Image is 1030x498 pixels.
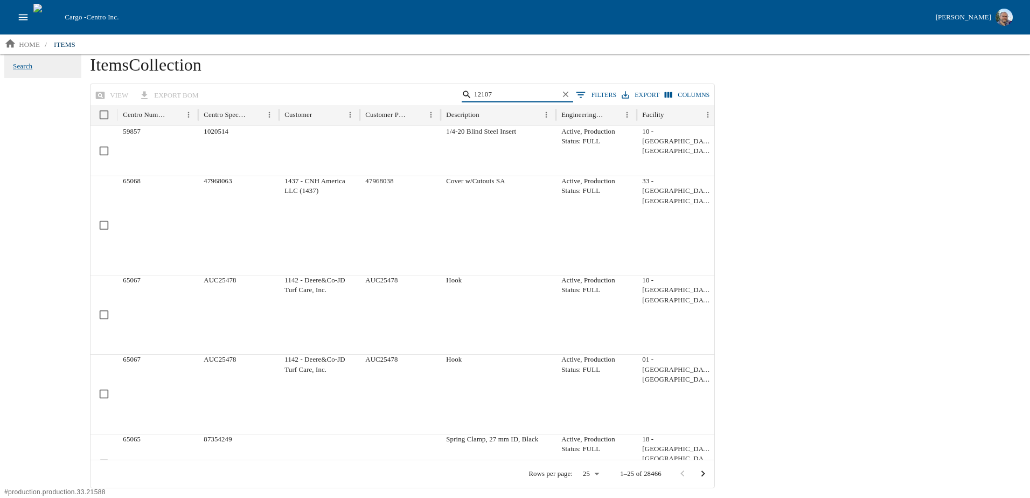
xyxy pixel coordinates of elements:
[117,354,198,433] div: 65067
[441,275,556,354] div: Hook
[365,111,408,119] div: Customer Part Number
[556,126,637,176] div: Active, Production Status: FULL
[360,176,441,275] div: 47968038
[619,87,662,103] button: Export
[45,39,47,50] li: /
[642,111,664,119] div: Facility
[360,275,441,354] div: AUC25478
[441,434,556,494] div: Spring Clamp, 27 mm ID, Black
[60,12,931,23] div: Cargo -
[424,108,439,122] button: Menu
[167,108,182,122] button: Sort
[198,176,279,275] div: 47968063
[360,354,441,433] div: AUC25478
[86,13,119,21] span: Centro Inc.
[620,469,662,479] p: 1–25 of 28466
[637,434,718,494] div: 18 - [GEOGRAPHIC_DATA], [GEOGRAPHIC_DATA]
[54,39,75,50] p: items
[117,434,198,494] div: 65065
[701,108,715,122] button: Menu
[662,87,712,103] button: Select columns
[117,126,198,176] div: 59857
[539,108,554,122] button: Menu
[556,275,637,354] div: Active, Production Status: FULL
[19,39,40,50] p: home
[558,87,574,102] button: Clear
[13,59,32,74] a: Search
[556,176,637,275] div: Active, Production Status: FULL
[528,469,573,479] p: Rows per page:
[441,126,556,176] div: 1/4-20 Blind Steel Insert
[198,354,279,433] div: AUC25478
[577,467,603,482] div: 25
[409,108,424,122] button: Sort
[123,111,166,119] div: Centro Number
[665,108,680,122] button: Sort
[606,108,620,122] button: Sort
[13,61,32,72] span: Search
[441,176,556,275] div: Cover w/Cutouts SA
[637,176,718,275] div: 33 - [GEOGRAPHIC_DATA], [GEOGRAPHIC_DATA]
[561,111,604,119] div: Engineering Status
[474,87,558,102] input: Search…
[693,464,713,484] button: Go to next page
[47,36,82,53] a: items
[936,11,991,24] div: [PERSON_NAME]
[556,434,637,494] div: Active, Production Status: FULL
[573,87,619,103] button: Show filters
[462,87,573,105] div: Search
[313,108,328,122] button: Sort
[441,354,556,433] div: Hook
[481,108,495,122] button: Sort
[343,108,358,122] button: Menu
[931,5,1017,29] button: [PERSON_NAME]
[637,275,718,354] div: 10 - [GEOGRAPHIC_DATA], [GEOGRAPHIC_DATA]
[284,111,312,119] div: Customer
[996,9,1013,26] img: Profile image
[620,108,635,122] button: Menu
[279,176,360,275] div: 1437 - CNH America LLC (1437)
[90,54,715,84] h1: Collection
[637,354,718,433] div: 01 - [GEOGRAPHIC_DATA], [GEOGRAPHIC_DATA]
[198,434,279,494] div: 87354249
[33,4,60,31] img: cargo logo
[279,275,360,354] div: 1142 - Deere&Co-JD Turf Care, Inc.
[198,275,279,354] div: AUC25478
[446,111,479,119] div: Description
[90,55,129,74] span: Items
[117,275,198,354] div: 65067
[248,108,262,122] button: Sort
[262,108,277,122] button: Menu
[182,108,196,122] button: Menu
[637,126,718,176] div: 10 - [GEOGRAPHIC_DATA], [GEOGRAPHIC_DATA]
[198,126,279,176] div: 1020514
[13,7,33,27] button: open drawer
[117,176,198,275] div: 65068
[204,111,247,119] div: Centro Specification
[279,354,360,433] div: 1142 - Deere&Co-JD Turf Care, Inc.
[556,354,637,433] div: Active, Production Status: FULL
